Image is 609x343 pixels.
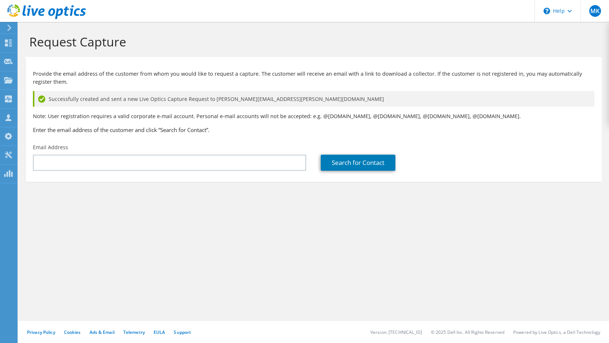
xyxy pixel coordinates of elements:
li: Powered by Live Optics, a Dell Technology [513,329,600,335]
a: Cookies [64,329,81,335]
a: Search for Contact [321,155,395,171]
li: © 2025 Dell Inc. All Rights Reserved [431,329,504,335]
a: Telemetry [123,329,145,335]
p: Provide the email address of the customer from whom you would like to request a capture. The cust... [33,70,594,86]
h1: Request Capture [29,34,594,49]
li: Version: [TECHNICAL_ID] [371,329,422,335]
a: EULA [154,329,165,335]
h3: Enter the email address of the customer and click “Search for Contact”. [33,126,594,134]
span: MK [589,5,601,17]
span: Successfully created and sent a new Live Optics Capture Request to [PERSON_NAME][EMAIL_ADDRESS][P... [49,95,384,103]
a: Support [174,329,191,335]
a: Ads & Email [90,329,114,335]
label: Email Address [33,144,68,151]
svg: \n [544,8,550,14]
a: Privacy Policy [27,329,55,335]
p: Note: User registration requires a valid corporate e-mail account. Personal e-mail accounts will ... [33,112,594,120]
